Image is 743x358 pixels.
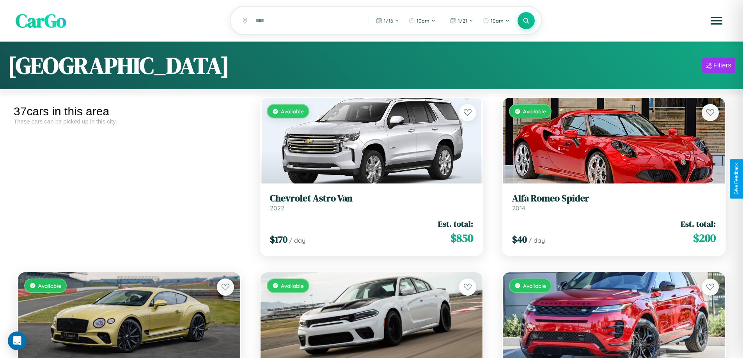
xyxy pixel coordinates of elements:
[14,118,245,125] div: These cars can be picked up in this city.
[479,14,514,27] button: 10am
[270,193,473,212] a: Chevrolet Astro Van2022
[289,236,305,244] span: / day
[693,230,716,246] span: $ 200
[38,282,61,289] span: Available
[512,233,527,246] span: $ 40
[270,204,284,212] span: 2022
[734,163,739,195] div: Give Feedback
[405,14,440,27] button: 10am
[702,58,735,73] button: Filters
[384,18,393,24] span: 1 / 16
[16,8,66,34] span: CarGo
[491,18,504,24] span: 10am
[681,218,716,229] span: Est. total:
[446,14,477,27] button: 1/21
[281,282,304,289] span: Available
[438,218,473,229] span: Est. total:
[270,193,473,204] h3: Chevrolet Astro Van
[450,230,473,246] span: $ 850
[523,108,546,115] span: Available
[528,236,545,244] span: / day
[512,204,525,212] span: 2014
[417,18,429,24] span: 10am
[458,18,467,24] span: 1 / 21
[706,10,727,32] button: Open menu
[512,193,716,212] a: Alfa Romeo Spider2014
[713,62,731,69] div: Filters
[14,105,245,118] div: 37 cars in this area
[281,108,304,115] span: Available
[8,332,27,350] div: Open Intercom Messenger
[523,282,546,289] span: Available
[512,193,716,204] h3: Alfa Romeo Spider
[372,14,403,27] button: 1/16
[270,233,287,246] span: $ 170
[8,49,229,81] h1: [GEOGRAPHIC_DATA]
